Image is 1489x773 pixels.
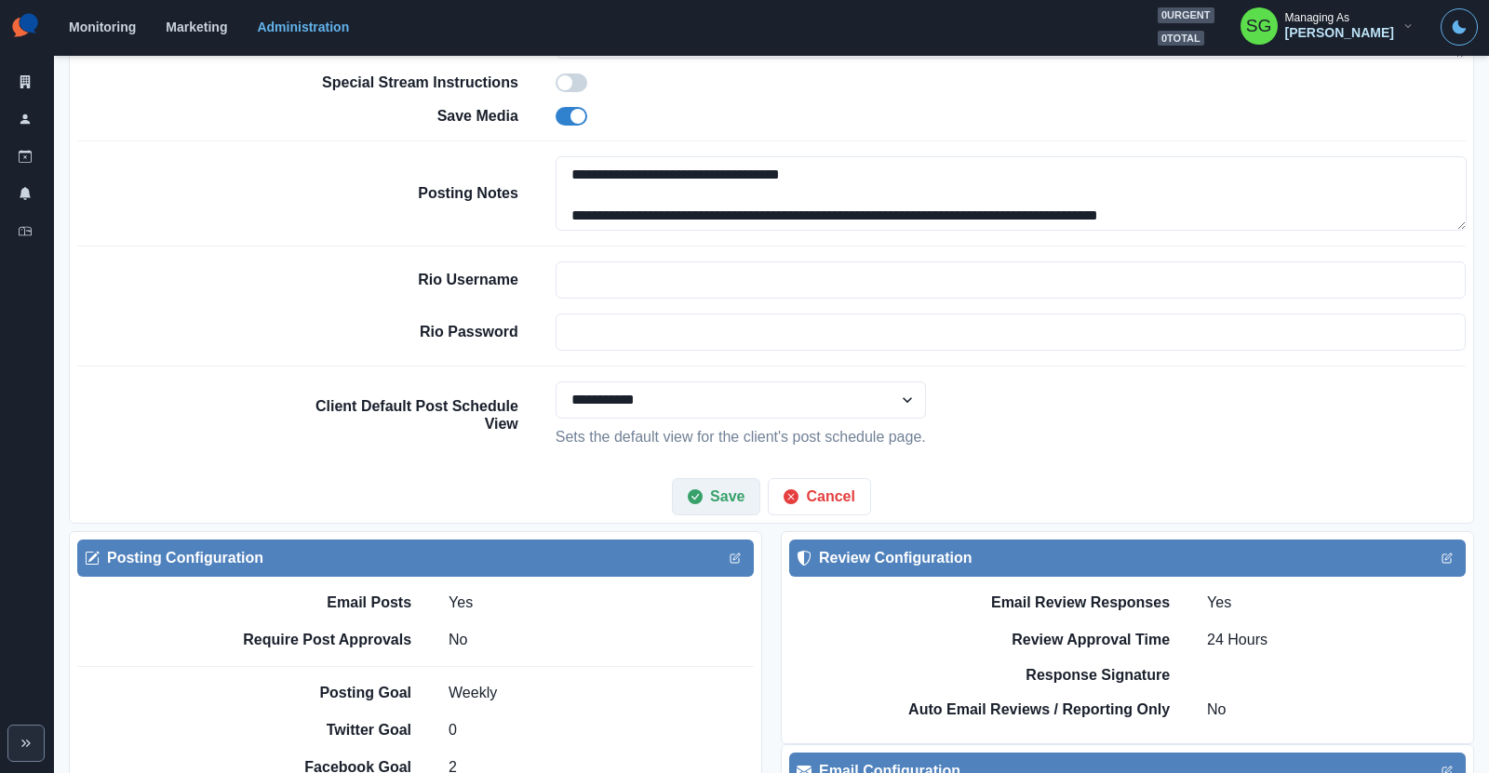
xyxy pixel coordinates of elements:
button: Managing As[PERSON_NAME] [1226,7,1429,45]
div: Sarah Gleason [1246,4,1272,48]
h2: Client Default Post Schedule View [286,397,518,433]
h2: Auto Email Reviews / Reporting Only [891,700,1170,718]
h2: Posting Notes [286,184,518,202]
h2: Email Review Responses [891,593,1170,611]
a: Inbox [7,216,43,246]
button: Expand [7,725,45,762]
div: Review Configuration [797,547,1458,569]
a: Users [7,104,43,134]
button: Toggle Mode [1441,8,1478,46]
div: Posting Configuration [85,547,746,569]
p: 24 Hours [1207,629,1268,651]
p: No [1207,699,1226,721]
a: Notifications [7,179,43,208]
a: Clients [7,67,43,97]
h2: Require Post Approvals [179,631,411,648]
h2: Rio Username [286,271,518,288]
a: Monitoring [69,20,136,34]
span: 0 urgent [1158,7,1214,23]
div: Managing As [1285,11,1349,24]
h2: Special Stream Instructions [286,73,518,91]
button: Edit [1436,547,1458,569]
div: [PERSON_NAME] [1285,25,1394,41]
button: Save [672,478,760,515]
h2: Save Media [286,107,518,125]
a: Administration [257,20,349,34]
a: Draft Posts [7,141,43,171]
p: Sets the default view for the client's post schedule page. [556,426,926,448]
p: No [449,629,467,651]
p: Weekly [449,682,497,704]
h2: Rio Password [286,323,518,340]
h2: Response Signature [891,666,1170,684]
button: Edit [724,547,746,569]
h2: Posting Goal [179,684,411,701]
a: Marketing [166,20,227,34]
p: 0 [449,719,457,741]
p: Yes [449,592,473,614]
h2: Email Posts [179,593,411,611]
p: Yes [1207,592,1231,614]
span: 0 total [1158,31,1204,47]
h2: Twitter Goal [179,721,411,739]
button: Cancel [768,478,870,515]
h2: Review Approval Time [891,631,1170,648]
